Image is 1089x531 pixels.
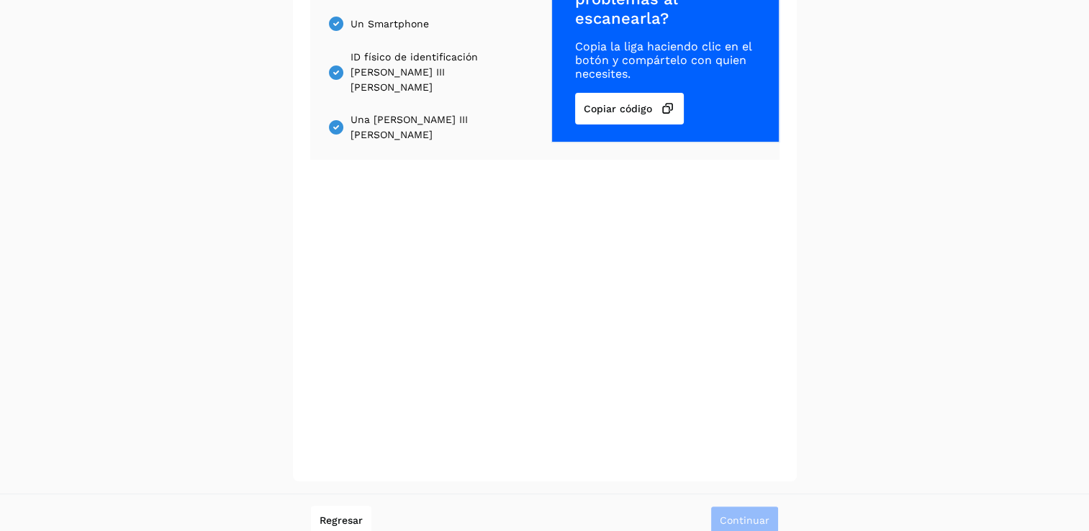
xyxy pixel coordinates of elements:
[310,194,780,460] iframe: Incode
[720,515,769,525] span: Continuar
[575,40,756,81] span: Copia la liga haciendo clic en el botón y compártelo con quien necesites.
[320,515,363,525] span: Regresar
[575,93,684,125] button: Copiar código
[351,17,429,32] span: Un Smartphone
[584,104,652,114] span: Copiar código
[351,50,511,95] span: ID físico de identificación [PERSON_NAME] III [PERSON_NAME]
[351,112,511,142] span: Una [PERSON_NAME] III [PERSON_NAME]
